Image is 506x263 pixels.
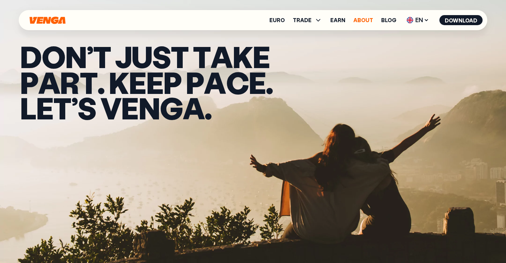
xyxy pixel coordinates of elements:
[407,17,413,23] img: flag-uk
[152,44,171,69] span: s
[29,16,66,24] svg: Home
[36,95,53,121] span: e
[41,44,65,69] span: O
[100,95,121,121] span: v
[249,69,266,95] span: e
[266,69,273,95] span: .
[109,69,129,95] span: K
[404,15,431,25] span: EN
[80,69,97,95] span: t
[233,44,253,69] span: k
[381,17,396,23] a: Blog
[38,69,60,95] span: a
[87,44,93,69] span: ’
[78,95,96,121] span: s
[193,44,210,69] span: t
[115,44,132,69] span: j
[60,69,79,95] span: r
[439,15,483,25] button: Download
[132,44,152,69] span: u
[186,69,204,95] span: p
[269,17,285,23] a: Euro
[226,69,249,95] span: c
[20,69,38,95] span: p
[121,95,138,121] span: e
[293,16,322,24] span: TRADE
[183,95,204,121] span: a
[129,69,146,95] span: e
[253,44,270,69] span: e
[20,95,36,121] span: L
[353,17,373,23] a: About
[93,44,111,69] span: t
[293,17,312,23] span: TRADE
[20,44,41,69] span: D
[97,69,104,95] span: .
[53,95,71,121] span: t
[139,95,160,121] span: n
[146,69,163,95] span: e
[171,44,188,69] span: t
[160,95,183,121] span: g
[210,44,232,69] span: a
[330,17,345,23] a: Earn
[163,69,181,95] span: p
[204,95,212,121] span: .
[204,69,226,95] span: a
[71,95,78,121] span: ’
[65,44,86,69] span: N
